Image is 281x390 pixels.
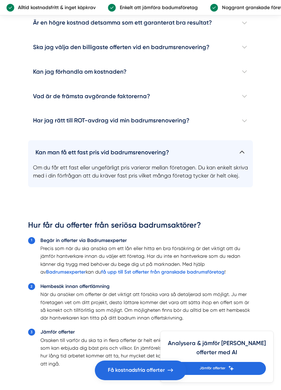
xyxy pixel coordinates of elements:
a: få upp till 5st offerter från granskade badrumsföretag [101,269,224,275]
p: Om du får ett fast eller ungefärligt pris varierar mellan företagen. Du kan enkelt skriva med i d... [28,160,253,187]
span: Få kostnadsfria offerter [108,366,165,375]
li: Precis som när du ska ansöka om ett lån eller hitta en bra försäkring är det viktigt att du jämfö... [40,236,253,276]
p: Alltid kostnadsfritt & inget köpkrav [14,4,96,12]
strong: Begär in offerter via Badrumsexperter [40,237,127,243]
strong: Hembesök innan offertlämning [40,283,110,289]
a: Få kostnadsfria offerter [95,361,186,380]
h4: Analysera & jämför [PERSON_NAME] offerter med AI [168,338,266,362]
a: Jämför offerter [168,362,266,375]
li: Orsaken till varför du ska ta in flera offerter är helt enkelt för att du ska hitta en hantverkar... [40,328,253,368]
strong: Jämför offerter [40,329,75,335]
h2: Hur får du offerter från seriösa badrumsaktörer? [28,220,253,235]
span: Jämför offerter [200,365,226,371]
a: Badrumsexperter [46,269,86,275]
p: Enkelt att jämföra badumsföretag [116,4,198,12]
li: När du ansöker om offerter är det viktigt att försöka vara så detaljerad som möjligt. Ju mer före... [40,282,253,322]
